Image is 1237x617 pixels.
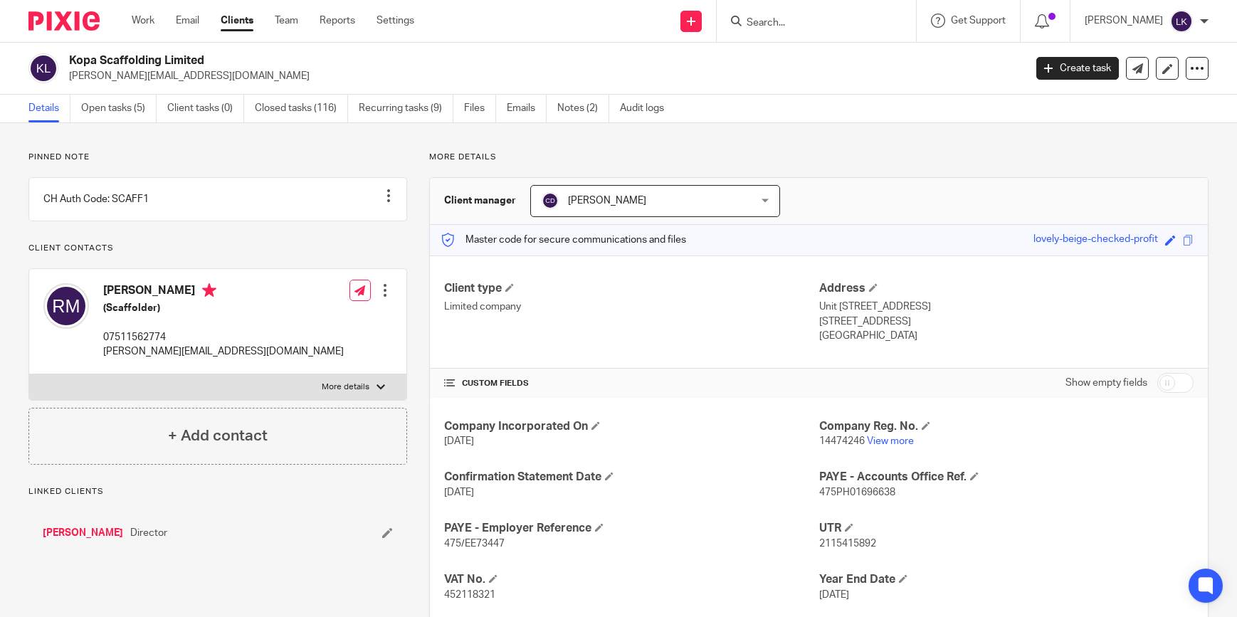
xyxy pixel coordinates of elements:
[69,53,826,68] h2: Kopa Scaffolding Limited
[557,95,609,122] a: Notes (2)
[377,14,414,28] a: Settings
[568,196,646,206] span: [PERSON_NAME]
[1085,14,1163,28] p: [PERSON_NAME]
[464,95,496,122] a: Files
[103,344,344,359] p: [PERSON_NAME][EMAIL_ADDRESS][DOMAIN_NAME]
[28,486,407,497] p: Linked clients
[819,572,1194,587] h4: Year End Date
[819,300,1194,314] p: Unit [STREET_ADDRESS]
[819,487,895,497] span: 475PH01696638
[444,300,818,314] p: Limited company
[444,521,818,536] h4: PAYE - Employer Reference
[167,95,244,122] a: Client tasks (0)
[322,381,369,393] p: More details
[819,281,1194,296] h4: Address
[819,521,1194,536] h4: UTR
[28,152,407,163] p: Pinned note
[819,539,876,549] span: 2115415892
[745,17,873,30] input: Search
[176,14,199,28] a: Email
[819,329,1194,343] p: [GEOGRAPHIC_DATA]
[441,233,686,247] p: Master code for secure communications and files
[28,11,100,31] img: Pixie
[130,526,167,540] span: Director
[444,436,474,446] span: [DATE]
[28,53,58,83] img: svg%3E
[320,14,355,28] a: Reports
[819,315,1194,329] p: [STREET_ADDRESS]
[444,572,818,587] h4: VAT No.
[819,590,849,600] span: [DATE]
[221,14,253,28] a: Clients
[359,95,453,122] a: Recurring tasks (9)
[103,330,344,344] p: 07511562774
[43,526,123,540] a: [PERSON_NAME]
[1065,376,1147,390] label: Show empty fields
[69,69,1015,83] p: [PERSON_NAME][EMAIL_ADDRESS][DOMAIN_NAME]
[444,470,818,485] h4: Confirmation Statement Date
[444,419,818,434] h4: Company Incorporated On
[103,301,344,315] h5: (Scaffolder)
[819,436,865,446] span: 14474246
[620,95,675,122] a: Audit logs
[444,281,818,296] h4: Client type
[43,283,89,329] img: svg%3E
[867,436,914,446] a: View more
[819,470,1194,485] h4: PAYE - Accounts Office Ref.
[81,95,157,122] a: Open tasks (5)
[507,95,547,122] a: Emails
[429,152,1209,163] p: More details
[444,539,505,549] span: 475/EE73447
[444,487,474,497] span: [DATE]
[444,590,495,600] span: 452118321
[202,283,216,297] i: Primary
[444,194,516,208] h3: Client manager
[103,283,344,301] h4: [PERSON_NAME]
[132,14,154,28] a: Work
[28,243,407,254] p: Client contacts
[275,14,298,28] a: Team
[255,95,348,122] a: Closed tasks (116)
[168,425,268,447] h4: + Add contact
[951,16,1006,26] span: Get Support
[28,95,70,122] a: Details
[1036,57,1119,80] a: Create task
[542,192,559,209] img: svg%3E
[1033,232,1158,248] div: lovely-beige-checked-profit
[1170,10,1193,33] img: svg%3E
[819,419,1194,434] h4: Company Reg. No.
[444,378,818,389] h4: CUSTOM FIELDS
